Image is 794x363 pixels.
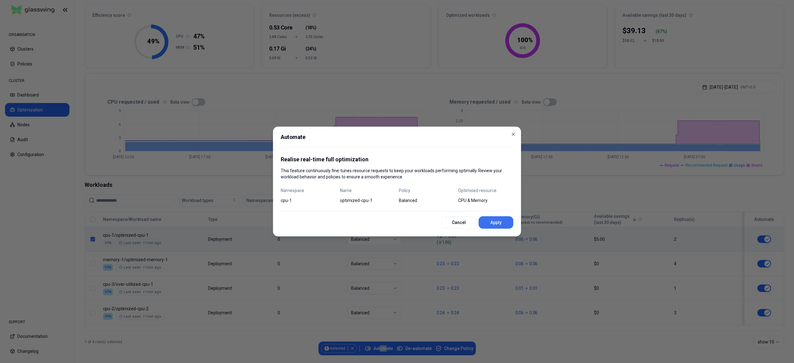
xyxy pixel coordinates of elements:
[281,155,513,164] p: Realise real-time full optimization
[281,155,513,180] div: This feature continuously fine-tunes resource requests to keep your workloads performing optimall...
[281,134,513,148] h2: Automate
[441,216,476,229] button: Cancel
[458,197,514,204] span: CPU & Memory
[340,197,395,204] span: optimized-cpu-1
[281,197,336,204] span: cpu-1
[479,216,513,229] button: Apply
[340,187,395,194] span: Name
[399,197,454,204] span: Balanced
[458,187,514,194] span: Optimised resource
[399,187,454,194] span: Policy
[281,187,336,194] span: Namespace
